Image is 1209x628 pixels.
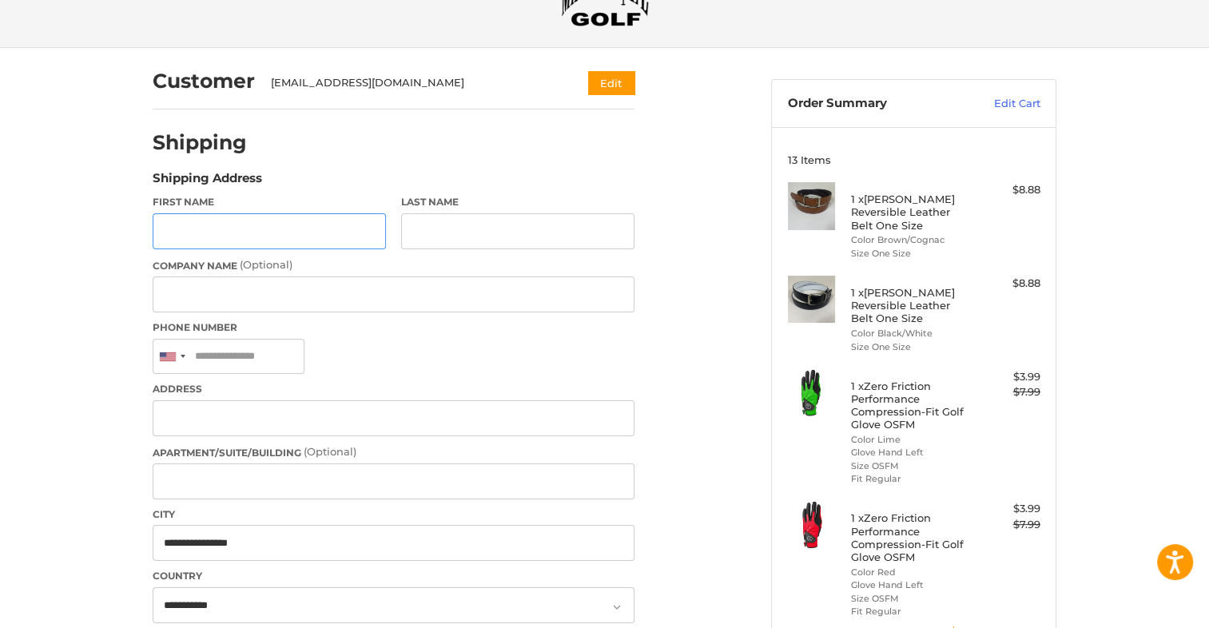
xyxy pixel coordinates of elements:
[851,233,973,247] li: Color Brown/Cognac
[153,257,634,273] label: Company Name
[851,511,973,563] h4: 1 x Zero Friction Performance Compression-Fit Golf Glove OSFM
[401,195,634,209] label: Last Name
[851,327,973,340] li: Color Black/White
[153,169,262,195] legend: Shipping Address
[153,195,386,209] label: First Name
[153,69,255,93] h2: Customer
[851,340,973,354] li: Size One Size
[304,445,356,458] small: (Optional)
[851,193,973,232] h4: 1 x [PERSON_NAME] Reversible Leather Belt One Size
[851,592,973,606] li: Size OSFM
[271,75,558,91] div: [EMAIL_ADDRESS][DOMAIN_NAME]
[977,501,1040,517] div: $3.99
[240,258,292,271] small: (Optional)
[977,369,1040,385] div: $3.99
[977,384,1040,400] div: $7.99
[153,340,190,374] div: United States: +1
[851,578,973,592] li: Glove Hand Left
[851,446,973,459] li: Glove Hand Left
[977,276,1040,292] div: $8.88
[977,517,1040,533] div: $7.99
[851,566,973,579] li: Color Red
[851,459,973,473] li: Size OSFM
[788,153,1040,166] h3: 13 Items
[153,130,247,155] h2: Shipping
[153,507,634,522] label: City
[153,320,634,335] label: Phone Number
[851,286,973,325] h4: 1 x [PERSON_NAME] Reversible Leather Belt One Size
[588,71,634,94] button: Edit
[960,96,1040,112] a: Edit Cart
[851,433,973,447] li: Color Lime
[153,569,634,583] label: Country
[153,382,634,396] label: Address
[851,380,973,431] h4: 1 x Zero Friction Performance Compression-Fit Golf Glove OSFM
[153,444,634,460] label: Apartment/Suite/Building
[851,247,973,260] li: Size One Size
[851,472,973,486] li: Fit Regular
[788,96,960,112] h3: Order Summary
[977,182,1040,198] div: $8.88
[851,605,973,618] li: Fit Regular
